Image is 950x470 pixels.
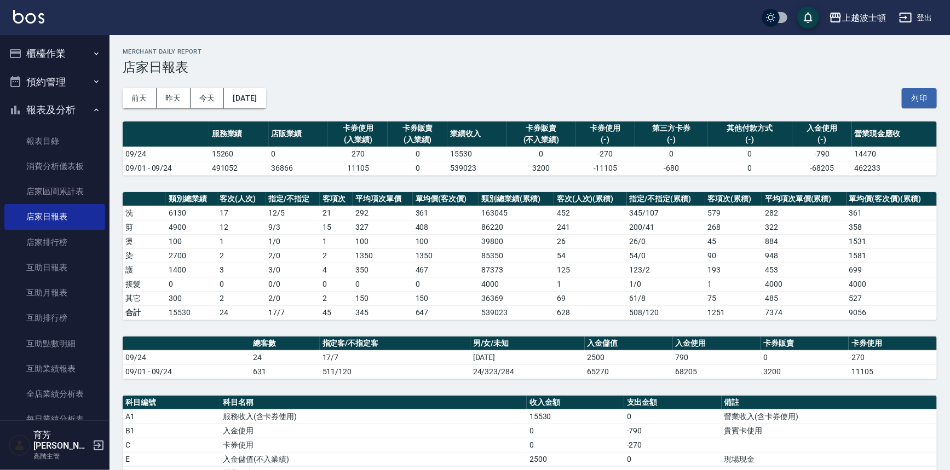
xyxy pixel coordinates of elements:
td: 452 [554,206,627,220]
td: 合計 [123,305,166,320]
td: 790 [673,350,761,364]
td: 入金儲值(不入業績) [220,452,527,466]
img: Logo [13,10,44,24]
td: 燙 [123,234,166,248]
th: 業績收入 [447,121,507,147]
td: 2 [320,291,353,305]
h2: Merchant Daily Report [123,48,937,55]
td: 17 [217,206,266,220]
td: 1400 [166,263,217,277]
button: 上越波士頓 [825,7,890,29]
td: 68205 [673,364,761,379]
td: 75 [705,291,763,305]
td: E [123,452,220,466]
td: 15530 [527,409,624,423]
td: 467 [413,263,479,277]
div: 卡券販賣 [390,123,445,134]
td: 36369 [479,291,554,305]
td: 4000 [479,277,554,291]
td: 241 [554,220,627,234]
th: 指定客/不指定客 [320,336,470,351]
td: 12 [217,220,266,234]
td: 現場現金 [722,452,937,466]
td: 1531 [847,234,937,248]
td: 0 [166,277,217,291]
td: -11105 [575,161,635,175]
td: 0 [624,452,722,466]
td: 327 [353,220,412,234]
a: 店家區間累計表 [4,179,105,204]
td: 1350 [413,248,479,263]
td: 200 / 41 [627,220,705,234]
td: -270 [575,147,635,161]
td: 539023 [447,161,507,175]
div: 卡券使用 [331,123,385,134]
td: 0 [217,277,266,291]
td: 65270 [585,364,673,379]
th: 科目名稱 [220,396,527,410]
td: 護 [123,263,166,277]
td: 1 / 0 [627,277,705,291]
td: 染 [123,248,166,263]
th: 店販業績 [269,121,329,147]
td: 15530 [166,305,217,320]
td: 0 [527,423,624,438]
td: 09/24 [123,147,209,161]
button: 預約管理 [4,68,105,96]
td: 0 [388,147,447,161]
td: 54 / 0 [627,248,705,263]
td: 15 [320,220,353,234]
td: 39800 [479,234,554,248]
td: 485 [762,291,847,305]
td: 85350 [479,248,554,263]
td: 300 [166,291,217,305]
div: (-) [710,134,790,146]
th: 科目編號 [123,396,220,410]
td: 125 [554,263,627,277]
td: 345 [353,305,412,320]
td: 0 [388,161,447,175]
td: -790 [792,147,852,161]
td: 4000 [762,277,847,291]
td: 45 [320,305,353,320]
a: 互助業績報表 [4,356,105,381]
th: 指定/不指定 [266,192,320,206]
td: 2500 [585,350,673,364]
td: 0 [707,147,792,161]
td: 1 [554,277,627,291]
td: 營業收入(含卡券使用) [722,409,937,423]
td: 6130 [166,206,217,220]
td: 24/323/284 [470,364,585,379]
td: 511/120 [320,364,470,379]
td: [DATE] [470,350,585,364]
td: 24 [217,305,266,320]
td: 4000 [847,277,937,291]
td: 408 [413,220,479,234]
td: 150 [353,291,412,305]
td: 631 [250,364,320,379]
button: 登出 [895,8,937,28]
img: Person [9,434,31,456]
td: 0 [707,161,792,175]
td: 11105 [849,364,937,379]
table: a dense table [123,336,937,379]
td: 699 [847,263,937,277]
th: 單均價(客次價) [413,192,479,206]
td: 21 [320,206,353,220]
div: (入業績) [331,134,385,146]
td: 345 / 107 [627,206,705,220]
div: (-) [578,134,632,146]
td: 15530 [447,147,507,161]
th: 男/女/未知 [470,336,585,351]
th: 收入金額 [527,396,624,410]
td: 69 [554,291,627,305]
th: 單均價(客次價)(累積) [847,192,937,206]
td: 628 [554,305,627,320]
td: 0 [320,277,353,291]
div: (不入業績) [510,134,573,146]
td: 09/24 [123,350,250,364]
td: 17/7 [266,305,320,320]
td: 7374 [762,305,847,320]
td: 539023 [479,305,554,320]
td: 洗 [123,206,166,220]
